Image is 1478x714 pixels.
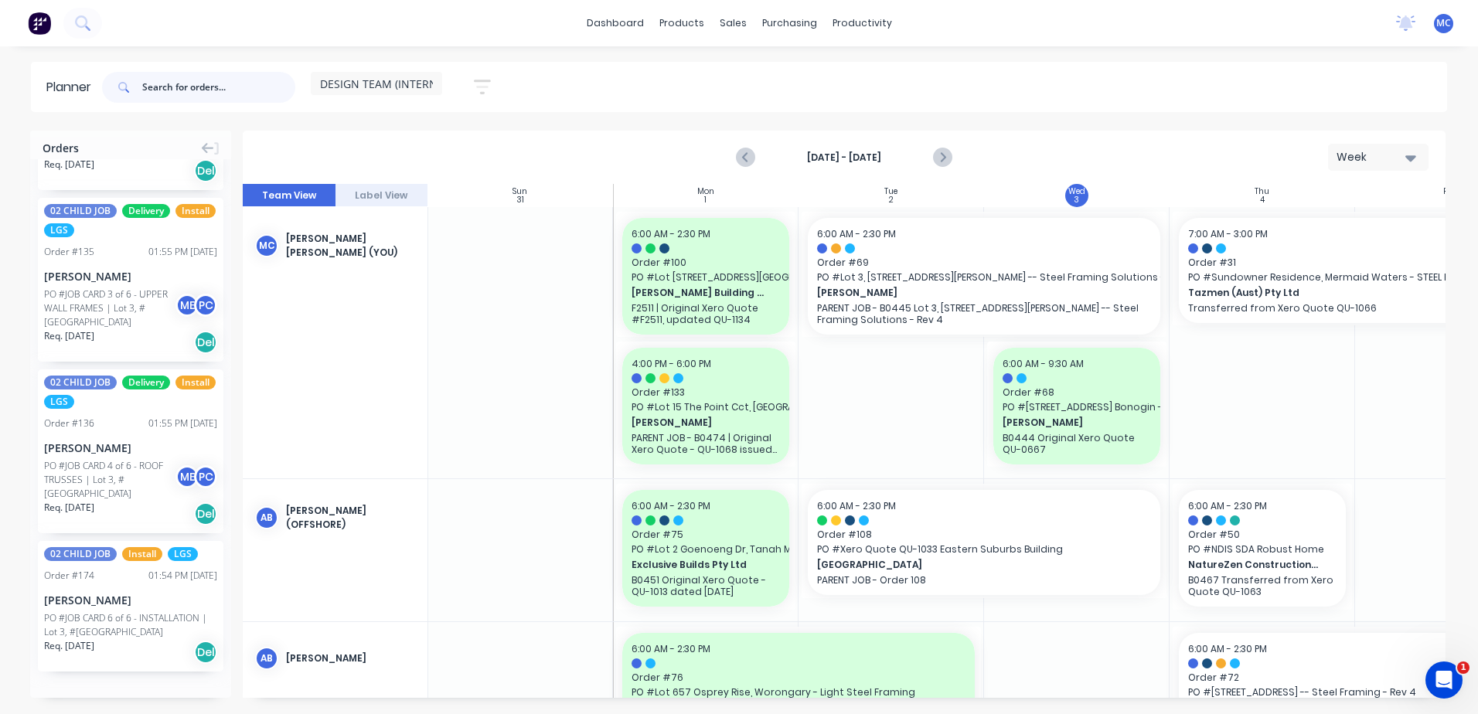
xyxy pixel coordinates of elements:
span: Req. [DATE] [44,158,94,172]
div: ME [175,465,199,488]
div: PC [194,465,217,488]
span: Order # 108 [817,528,1151,542]
span: MC [1436,16,1451,30]
a: dashboard [579,12,652,35]
span: [PERSON_NAME] [817,286,1118,300]
p: PARENT JOB - B0445 Lot 3, [STREET_ADDRESS][PERSON_NAME] -- Steel Framing Solutions - Rev 4 [817,302,1151,325]
div: Week [1337,149,1408,165]
span: Order # 75 [632,528,780,542]
span: PO # Lot [STREET_ADDRESS][GEOGRAPHIC_DATA] - Structural Steel Supply [632,270,780,284]
div: products [652,12,712,35]
div: Order # 174 [44,569,94,583]
div: Del [194,641,217,664]
div: sales [712,12,754,35]
strong: [DATE] - [DATE] [767,151,921,165]
span: 6:00 AM - 2:30 PM [632,227,710,240]
span: Install [175,204,216,218]
span: [PERSON_NAME] [1003,416,1136,430]
span: Order # 69 [817,256,1151,270]
div: Sun [513,187,527,196]
div: Planner [46,78,99,97]
div: [PERSON_NAME] [44,592,217,608]
span: PO # Lot 15 The Point Cct, [GEOGRAPHIC_DATA] [632,400,780,414]
span: Exclusive Builds Pty Ltd [632,558,765,572]
div: 4 [1260,196,1265,204]
span: Install [175,376,216,389]
span: Install [122,547,162,561]
span: Order # 50 [1188,528,1337,542]
p: PARENT JOB - Order 108 [817,574,1151,586]
span: PO # Lot 2 Goenoeng Dr, Tanah Merah - Steel Framing [632,542,780,556]
span: PO # NDIS SDA Robust Home [1188,542,1337,556]
div: Mon [697,187,714,196]
span: 02 CHILD JOB [44,376,117,389]
span: Req. [DATE] [44,501,94,515]
span: Req. [DATE] [44,639,94,653]
div: 01:54 PM [DATE] [148,569,217,583]
div: 5 [1446,196,1450,204]
div: AB [255,647,278,670]
div: Tue [884,187,897,196]
div: PO #JOB CARD 4 of 6 - ROOF TRUSSES | Lot 3, #[GEOGRAPHIC_DATA] [44,459,180,501]
span: 6:00 AM - 2:30 PM [1188,499,1267,512]
div: Wed [1068,187,1085,196]
div: Del [194,331,217,354]
span: Orders [43,140,79,156]
p: B0444 Original Xero Quote QU-0667 [1003,432,1151,455]
div: 1 [704,196,707,204]
div: 01:55 PM [DATE] [148,416,217,430]
p: PARENT JOB - B0474 | Original Xero Quote - QU-1068 issued [DATE] [632,432,780,455]
span: [GEOGRAPHIC_DATA] [817,558,1118,572]
div: PO #JOB CARD 6 of 6 - INSTALLATION | Lot 3, #[GEOGRAPHIC_DATA] [44,611,217,639]
span: 1 [1457,661,1469,674]
button: Week [1328,144,1429,171]
div: 01:55 PM [DATE] [148,245,217,259]
div: PO #JOB CARD 3 of 6 - UPPER WALL FRAMES | Lot 3, #[GEOGRAPHIC_DATA] [44,287,180,329]
div: PC [194,294,217,317]
div: Order # 136 [44,416,94,430]
div: 31 [516,196,524,204]
span: 6:00 AM - 2:30 PM [817,499,896,512]
span: Order # 100 [632,256,780,270]
div: [PERSON_NAME] [286,651,415,665]
span: Order # 68 [1003,386,1151,399]
div: 3 [1074,196,1079,204]
div: Fri [1443,187,1452,196]
span: 4:00 PM - 6:00 PM [632,357,711,370]
input: Search for orders... [142,72,295,103]
span: 02 CHILD JOB [44,204,117,218]
span: [PERSON_NAME] Building Company Pty Ltd [632,286,765,300]
span: PO # [STREET_ADDRESS] Bonogin - LGSF Walls - Rev 2 [1003,400,1151,414]
div: productivity [825,12,900,35]
span: PO # Xero Quote QU-1033 Eastern Suburbs Building [817,542,1151,556]
div: MC [255,234,278,257]
div: [PERSON_NAME] [PERSON_NAME] (You) [286,232,415,260]
span: 6:00 AM - 9:30 AM [1003,357,1084,370]
span: PO # Lot 657 Osprey Rise, Worongary - Light Steel Framing [632,685,965,699]
span: DESIGN TEAM (INTERNAL) [320,76,453,92]
span: 6:00 AM - 2:30 PM [632,642,710,655]
div: AB [255,506,278,529]
span: LGS [44,223,74,237]
div: 2 [889,196,894,204]
div: Del [194,159,217,182]
span: Order # 133 [632,386,780,399]
span: Order # 76 [632,671,965,685]
div: [PERSON_NAME] [44,440,217,456]
div: Del [194,502,217,525]
span: NatureZen Constructions QLD Pty Ltd [1188,558,1322,572]
div: ME [175,294,199,317]
p: B0451 Original Xero Quote - QU-1013 dated [DATE] [632,574,780,597]
span: 02 CHILD JOB [44,547,117,561]
span: 7:00 AM - 3:00 PM [1188,227,1268,240]
div: [PERSON_NAME] (OFFSHORE) [286,504,415,532]
span: [PERSON_NAME] [632,416,765,430]
span: PO # Lot 3, [STREET_ADDRESS][PERSON_NAME] -- Steel Framing Solutions - Rev 4 [817,270,1151,284]
span: LGS [44,395,74,409]
span: Req. [DATE] [44,329,94,343]
span: Delivery [122,204,170,218]
p: F2511 | Original Xero Quote #F2511, updated QU-1134 [632,302,780,325]
span: 6:00 AM - 2:30 PM [1188,642,1267,655]
span: 6:00 AM - 2:30 PM [817,227,896,240]
span: 6:00 AM - 2:30 PM [632,499,710,512]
